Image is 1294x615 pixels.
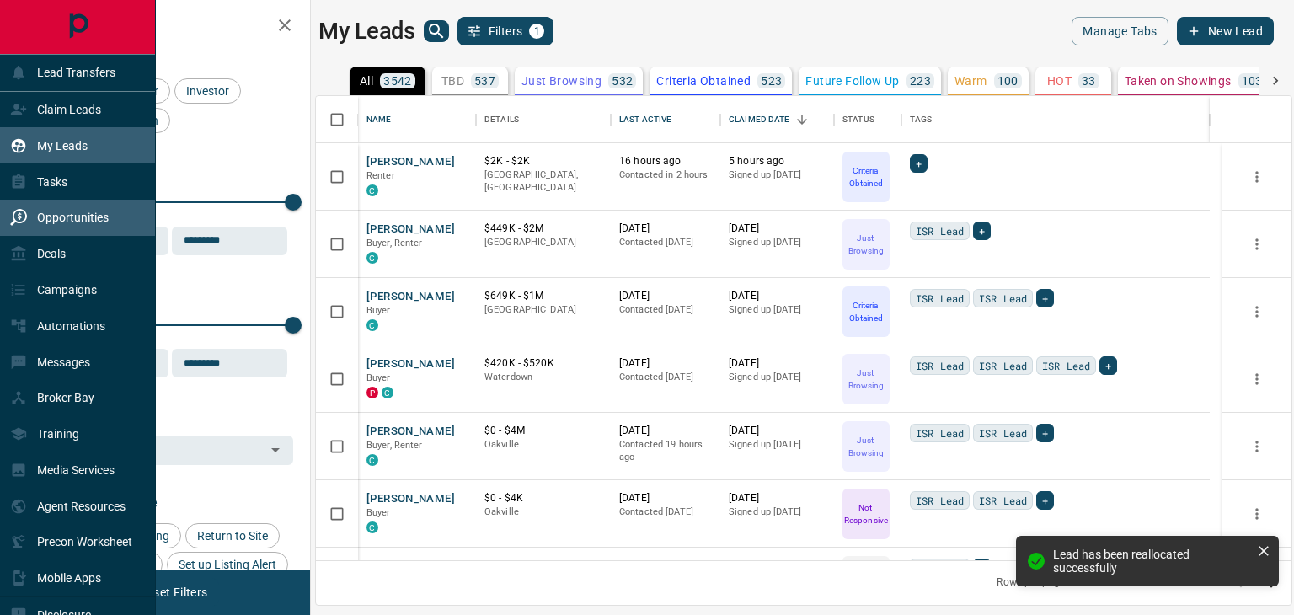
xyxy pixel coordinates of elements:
p: [GEOGRAPHIC_DATA] [484,303,602,317]
button: [PERSON_NAME] [366,491,455,507]
button: [PERSON_NAME] [366,222,455,238]
p: $0 - $4M [484,424,602,438]
button: Reset Filters [128,578,218,607]
p: TBD [441,75,464,87]
p: [DATE] [619,491,712,505]
span: ISR Lead [979,357,1027,374]
p: HOT [1047,75,1072,87]
div: Claimed Date [729,96,790,143]
p: 5 hours ago [729,154,826,168]
span: Buyer, Renter [366,440,423,451]
button: Open [264,438,287,462]
div: Last Active [611,96,720,143]
button: Sort [790,108,814,131]
span: Return to Site [191,529,274,543]
div: Tags [901,96,1210,143]
button: search button [424,20,449,42]
span: Set up Listing Alert [173,558,282,571]
button: [PERSON_NAME] [366,289,455,305]
button: more [1244,434,1270,459]
span: ISR Lead [979,290,1027,307]
span: ISR Lead [916,492,964,509]
div: Tags [910,96,933,143]
button: Filters1 [457,17,554,45]
p: $420K - $520K [484,356,602,371]
span: ISR Lead [916,425,964,441]
p: Just Browsing [844,366,888,392]
p: Criteria Obtained [844,299,888,324]
div: condos.ca [366,184,378,196]
p: Contacted [DATE] [619,303,712,317]
div: Name [358,96,476,143]
span: Investor [180,84,235,98]
p: 3542 [383,75,412,87]
p: $2K - $2K [484,154,602,168]
span: + [916,155,922,172]
div: Status [834,96,901,143]
span: ISR Lead [916,357,964,374]
p: 523 [761,75,782,87]
div: Details [484,96,519,143]
span: + [1042,425,1048,441]
p: Warm [954,75,987,87]
p: 100 [997,75,1019,87]
p: $0 - $4K [484,491,602,505]
span: + [979,222,985,239]
div: Set up Listing Alert [167,552,288,577]
p: Signed up [DATE] [729,505,826,519]
p: Signed up [DATE] [729,168,826,182]
button: [PERSON_NAME] [366,424,455,440]
button: more [1244,232,1270,257]
span: ISR Lead [979,425,1027,441]
p: Contacted 19 hours ago [619,438,712,464]
div: + [910,154,928,173]
p: $449K - $2M [484,222,602,236]
p: $649K - $1M [484,289,602,303]
p: [GEOGRAPHIC_DATA] [484,236,602,249]
h2: Filters [54,17,293,37]
button: more [1244,366,1270,392]
p: 16 hours ago [619,154,712,168]
h1: My Leads [318,18,415,45]
p: [DATE] [729,356,826,371]
span: ISR Lead [916,222,964,239]
div: Claimed Date [720,96,834,143]
p: [DATE] [619,222,712,236]
div: Return to Site [185,523,280,548]
p: Contacted [DATE] [619,505,712,519]
span: Buyer [366,507,391,518]
p: Just Browsing [521,75,602,87]
div: + [1099,356,1117,375]
button: more [1244,164,1270,190]
span: Buyer [366,372,391,383]
p: $925K - $925K [484,559,602,573]
p: [DATE] [729,491,826,505]
p: Waterdown [484,371,602,384]
p: Signed up [DATE] [729,371,826,384]
div: + [973,222,991,240]
div: Lead has been reallocated successfully [1053,548,1250,575]
div: Name [366,96,392,143]
span: ISR Lead [1042,357,1090,374]
span: 1 [531,25,543,37]
p: [DATE] [729,559,826,573]
p: Not Responsive [844,501,888,527]
p: Contacted in 2 hours [619,168,712,182]
p: 103 [1242,75,1263,87]
p: Contacted [DATE] [619,371,712,384]
span: ISR Lead [916,559,964,576]
button: [PERSON_NAME] [366,154,455,170]
p: [DATE] [619,424,712,438]
p: [DATE] [619,559,712,573]
div: + [973,559,991,577]
p: Just Browsing [844,232,888,257]
div: condos.ca [366,454,378,466]
button: [PERSON_NAME] [366,356,455,372]
div: Investor [174,78,241,104]
p: [DATE] [729,424,826,438]
span: + [1042,492,1048,509]
p: Criteria Obtained [844,164,888,190]
p: 33 [1082,75,1096,87]
span: + [1042,290,1048,307]
button: Manage Tabs [1072,17,1168,45]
